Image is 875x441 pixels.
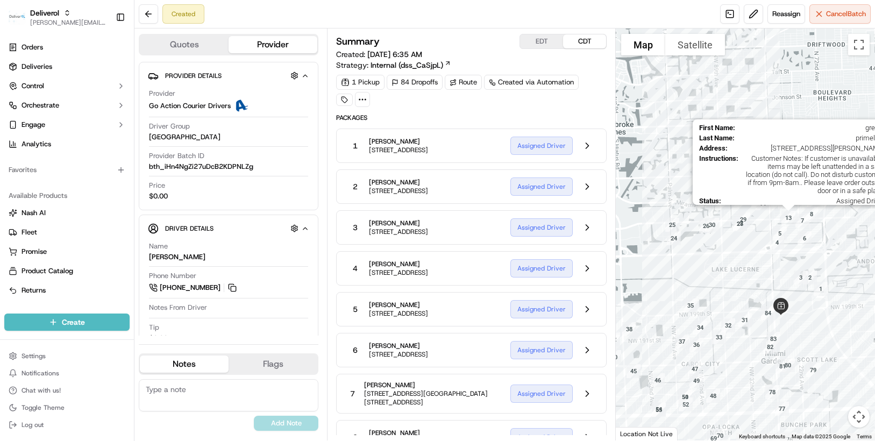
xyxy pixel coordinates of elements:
[22,120,45,130] span: Engage
[777,207,800,229] div: 13
[9,10,26,25] img: Deliverol
[11,43,196,60] p: Welcome 👋
[699,197,721,205] span: Status :
[9,227,125,237] a: Fleet
[149,271,196,281] span: Phone Number
[4,58,130,75] a: Deliveries
[674,393,697,416] div: 52
[4,77,130,95] button: Control
[369,350,428,359] span: [STREET_ADDRESS]
[4,116,130,133] button: Engage
[702,385,724,407] div: 48
[809,278,832,300] div: 1
[792,433,850,439] span: Map data ©2025 Google
[165,72,222,80] span: Provider Details
[22,208,46,218] span: Nash AI
[149,333,168,343] div: $0.00
[336,75,385,90] div: 1 Pickup
[22,62,52,72] span: Deliveries
[353,222,358,233] span: 3
[9,266,125,276] a: Product Catalog
[762,328,785,350] div: 83
[369,301,428,309] span: [PERSON_NAME]
[793,227,816,250] div: 6
[30,8,59,18] button: Deliverol
[89,167,93,175] span: •
[149,252,205,262] div: [PERSON_NAME]
[95,167,146,175] span: 39 seconds ago
[369,178,428,187] span: [PERSON_NAME]
[6,236,87,255] a: 📗Knowledge Base
[353,263,358,274] span: 4
[618,426,654,440] img: Google
[739,433,785,440] button: Keyboard shortcuts
[22,352,46,360] span: Settings
[22,266,73,276] span: Product Catalog
[353,345,358,355] span: 6
[699,124,735,132] span: First Name :
[11,186,28,203] img: Asif Zaman Khan
[369,429,428,437] span: [PERSON_NAME]
[87,236,177,255] a: 💻API Documentation
[364,381,502,389] span: [PERSON_NAME]
[734,309,756,331] div: 31
[149,191,168,201] span: $0.00
[371,60,451,70] a: Internal (dss_CaSjpL)
[708,326,730,348] div: 33
[848,34,870,55] button: Toggle fullscreen view
[149,241,168,251] span: Name
[685,369,708,392] div: 49
[369,260,428,268] span: [PERSON_NAME]
[771,397,793,420] div: 77
[22,227,37,237] span: Fleet
[149,282,238,294] a: [PHONE_NUMBER]
[165,224,214,233] span: Driver Details
[767,4,805,24] button: Reassign
[33,196,87,204] span: [PERSON_NAME]
[76,266,130,275] a: Powered byPylon
[757,302,779,324] div: 84
[102,240,173,251] span: API Documentation
[369,137,428,146] span: [PERSON_NAME]
[167,138,196,151] button: See all
[646,369,669,392] div: 46
[11,140,72,148] div: Past conversations
[717,314,739,337] div: 32
[689,316,712,339] div: 34
[22,369,59,378] span: Notifications
[674,386,696,408] div: 51
[140,355,229,373] button: Notes
[484,75,579,90] div: Created via Automation
[665,34,725,55] button: Show satellite imagery
[229,355,317,373] button: Flags
[699,144,728,152] span: Address :
[364,389,502,407] span: [STREET_ADDRESS][GEOGRAPHIC_DATA][STREET_ADDRESS]
[140,36,229,53] button: Quotes
[4,348,130,364] button: Settings
[695,215,717,237] div: 26
[11,241,19,250] div: 📗
[4,383,130,398] button: Chat with us!
[33,167,87,175] span: [PERSON_NAME]
[22,247,47,257] span: Promise
[22,240,82,251] span: Knowledge Base
[4,187,130,204] div: Available Products
[149,122,190,131] span: Driver Group
[684,358,706,380] div: 47
[367,49,422,59] span: [DATE] 6:35 AM
[699,134,735,142] span: Last Name :
[22,386,61,395] span: Chat with us!
[353,181,358,192] span: 2
[369,309,428,318] span: [STREET_ADDRESS]
[22,81,44,91] span: Control
[149,132,220,142] span: [GEOGRAPHIC_DATA]
[11,157,28,174] img: Chris Sexton
[149,89,175,98] span: Provider
[4,204,130,222] button: Nash AI
[48,103,176,113] div: Start new chat
[761,381,784,403] div: 78
[371,60,443,70] span: Internal (dss_CaSjpL)
[22,403,65,412] span: Toggle Theme
[4,39,130,56] a: Orders
[4,417,130,432] button: Log out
